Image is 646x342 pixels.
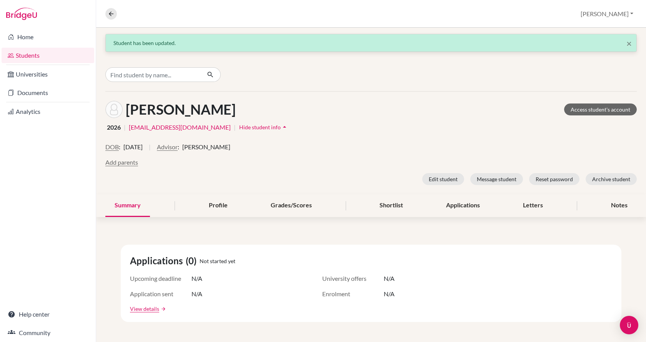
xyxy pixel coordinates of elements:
[422,173,464,185] button: Edit student
[586,173,637,185] button: Archive student
[322,289,384,299] span: Enrolment
[130,289,191,299] span: Application sent
[105,142,119,152] button: DOB
[2,48,94,63] a: Students
[182,142,230,152] span: [PERSON_NAME]
[626,38,632,49] span: ×
[577,7,637,21] button: [PERSON_NAME]
[239,124,281,130] span: Hide student info
[2,85,94,100] a: Documents
[602,194,637,217] div: Notes
[514,194,552,217] div: Letters
[2,29,94,45] a: Home
[130,254,186,268] span: Applications
[529,173,579,185] button: Reset password
[384,289,395,299] span: N/A
[620,316,638,334] div: Open Intercom Messenger
[186,254,200,268] span: (0)
[564,103,637,115] a: Access student's account
[159,306,166,312] a: arrow_forward
[105,67,201,82] input: Find student by name...
[322,274,384,283] span: University offers
[191,289,202,299] span: N/A
[2,307,94,322] a: Help center
[119,142,120,152] span: :
[126,101,236,118] h1: [PERSON_NAME]
[234,123,236,132] span: |
[281,123,288,131] i: arrow_drop_up
[261,194,321,217] div: Grades/Scores
[2,67,94,82] a: Universities
[157,142,178,152] button: Advisor
[2,104,94,119] a: Analytics
[130,305,159,313] a: View details
[626,39,632,48] button: Close
[105,158,138,167] button: Add parents
[191,274,202,283] span: N/A
[384,274,395,283] span: N/A
[200,257,235,265] span: Not started yet
[124,123,126,132] span: |
[2,325,94,340] a: Community
[107,123,121,132] span: 2026
[105,101,123,118] img: Domokos Szőke's avatar
[6,8,37,20] img: Bridge-U
[123,142,143,152] span: [DATE]
[105,194,150,217] div: Summary
[239,121,289,133] button: Hide student infoarrow_drop_up
[130,274,191,283] span: Upcoming deadline
[470,173,523,185] button: Message student
[178,142,179,152] span: :
[370,194,412,217] div: Shortlist
[149,142,151,158] span: |
[113,39,629,47] div: Student has been updated.
[129,123,231,132] a: [EMAIL_ADDRESS][DOMAIN_NAME]
[200,194,237,217] div: Profile
[437,194,489,217] div: Applications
